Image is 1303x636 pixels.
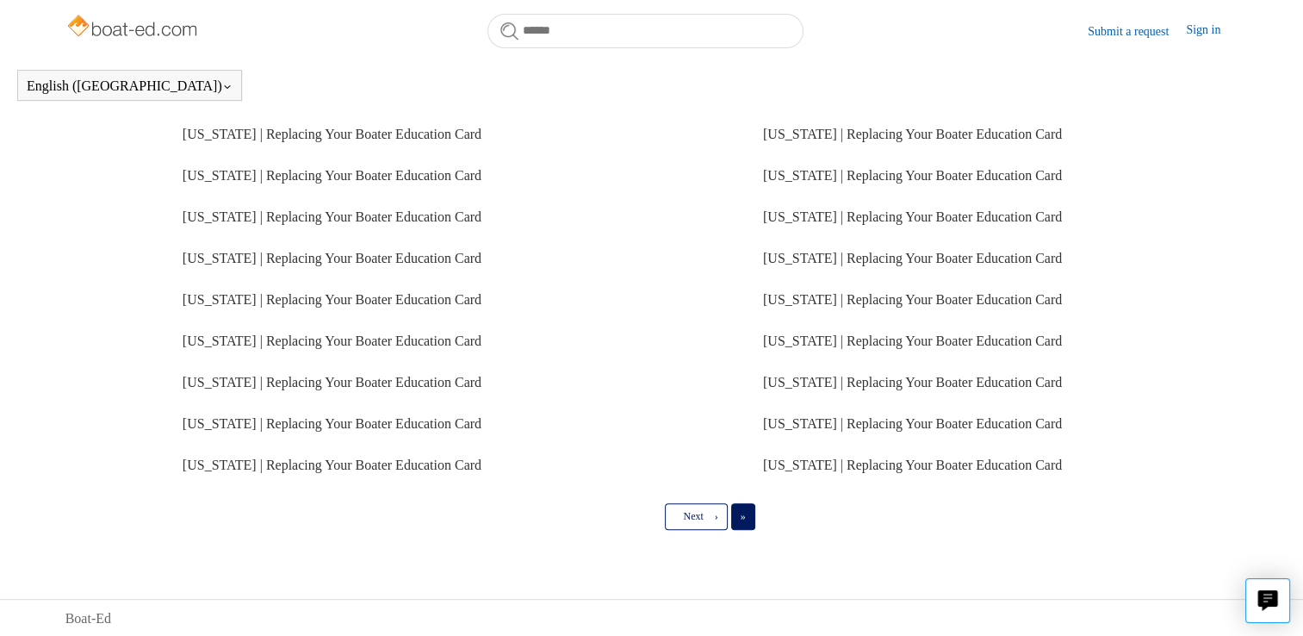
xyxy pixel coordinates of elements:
button: English ([GEOGRAPHIC_DATA]) [27,78,233,94]
a: Sign in [1186,21,1238,41]
span: » [741,510,746,522]
a: [US_STATE] | Replacing Your Boater Education Card [183,168,481,183]
span: › [715,510,718,522]
a: [US_STATE] | Replacing Your Boater Education Card [763,375,1062,390]
a: Boat-Ed [65,608,111,629]
a: [US_STATE] | Replacing Your Boater Education Card [183,375,481,390]
a: [US_STATE] | Replacing Your Boater Education Card [763,334,1062,348]
a: [US_STATE] | Replacing Your Boater Education Card [763,209,1062,224]
a: [US_STATE] | Replacing Your Boater Education Card [763,251,1062,265]
a: [US_STATE] | Replacing Your Boater Education Card [183,251,481,265]
input: Search [487,14,804,48]
a: [US_STATE] | Replacing Your Boater Education Card [183,127,481,141]
a: [US_STATE] | Replacing Your Boater Education Card [183,209,481,224]
a: [US_STATE] | Replacing Your Boater Education Card [763,416,1062,431]
a: Submit a request [1088,22,1186,41]
button: Live chat [1245,578,1290,623]
span: Next [683,510,703,522]
a: [US_STATE] | Replacing Your Boater Education Card [763,168,1062,183]
a: [US_STATE] | Replacing Your Boater Education Card [183,292,481,307]
a: [US_STATE] | Replacing Your Boater Education Card [183,416,481,431]
a: [US_STATE] | Replacing Your Boater Education Card [183,334,481,348]
a: [US_STATE] | Replacing Your Boater Education Card [183,458,481,472]
a: [US_STATE] | Replacing Your Boater Education Card [763,127,1062,141]
a: [US_STATE] | Replacing Your Boater Education Card [763,292,1062,307]
a: [US_STATE] | Replacing Your Boater Education Card [763,458,1062,472]
img: Boat-Ed Help Center home page [65,10,202,45]
a: Next [665,503,727,529]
